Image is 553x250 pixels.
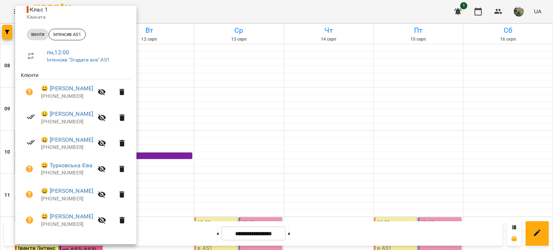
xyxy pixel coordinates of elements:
[21,212,38,229] button: Візит ще не сплачено. Додати оплату?
[41,93,93,100] p: [PHONE_NUMBER]
[41,212,93,221] a: 😀 [PERSON_NAME]
[41,84,93,93] a: 😀 [PERSON_NAME]
[41,221,93,228] p: [PHONE_NUMBER]
[27,31,49,38] span: Івенти
[21,72,131,236] ul: Клієнти
[27,6,49,13] span: - Клас 1
[41,118,93,126] p: [PHONE_NUMBER]
[41,161,93,170] a: 😀 Турковська Єва
[21,160,38,178] button: Візит ще не сплачено. Додати оплату?
[27,113,35,121] svg: Візит сплачено
[41,195,93,203] p: [PHONE_NUMBER]
[27,14,125,21] p: Кімната
[47,49,69,56] a: пн , 12:00
[49,29,86,40] div: інтенсив АS1
[41,187,93,195] a: 😀 [PERSON_NAME]
[49,31,85,38] span: інтенсив АS1
[47,57,110,63] a: Інтенсив "Згадати все" AS1
[41,110,93,118] a: 😀 [PERSON_NAME]
[41,136,93,144] a: 😀 [PERSON_NAME]
[41,144,93,151] p: [PHONE_NUMBER]
[21,83,38,101] button: Візит ще не сплачено. Додати оплату?
[27,138,35,147] svg: Візит сплачено
[21,186,38,203] button: Візит ще не сплачено. Додати оплату?
[41,169,93,177] p: [PHONE_NUMBER]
